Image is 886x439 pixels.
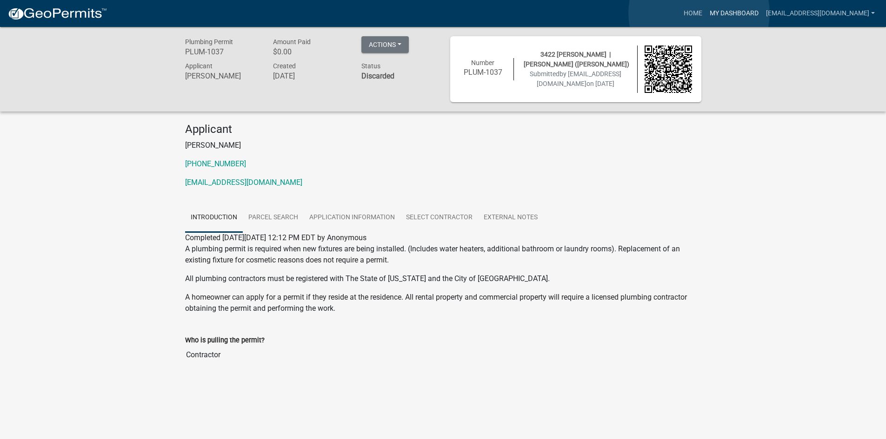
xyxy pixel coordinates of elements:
h4: Applicant [185,123,701,136]
span: 3422 [PERSON_NAME] | [PERSON_NAME] ([PERSON_NAME]) [522,51,629,68]
h6: PLUM-1037 [460,68,507,77]
span: Amount Paid [273,38,311,46]
a: [EMAIL_ADDRESS][DOMAIN_NAME] [762,5,879,22]
p: A homeowner can apply for a permit if they reside at the residence. All rental property and comme... [185,292,701,314]
label: Who is pulling the permit? [185,337,265,344]
span: Created [273,62,296,70]
span: Applicant [185,62,213,70]
a: Application Information [304,203,400,233]
p: A plumbing permit is required when new fixtures are being installed. (Includes water heaters, add... [185,243,701,266]
p: [PERSON_NAME] [185,140,701,151]
a: [PHONE_NUMBER] [185,159,246,168]
button: Actions [361,36,409,53]
span: Plumbing Permit [185,38,233,46]
h6: [PERSON_NAME] [185,72,260,80]
strong: Discarded [361,72,394,80]
a: External Notes [478,203,543,233]
span: Number [471,59,494,66]
a: My Dashboard [706,5,762,22]
h6: PLUM-1037 [185,47,260,56]
a: Parcel search [243,203,304,233]
span: by [EMAIL_ADDRESS][DOMAIN_NAME] [537,70,621,87]
a: Select contractor [400,203,478,233]
a: Introduction [185,203,243,233]
span: Submitted on [DATE] [530,70,621,87]
img: QR code [645,46,692,93]
span: Status [361,62,380,70]
a: Home [680,5,706,22]
span: Completed [DATE][DATE] 12:12 PM EDT by Anonymous [185,233,366,242]
p: All plumbing contractors must be registered with The State of [US_STATE] and the City of [GEOGRAP... [185,273,701,284]
h6: $0.00 [273,47,347,56]
a: [EMAIL_ADDRESS][DOMAIN_NAME] [185,178,302,187]
h6: [DATE] [273,72,347,80]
